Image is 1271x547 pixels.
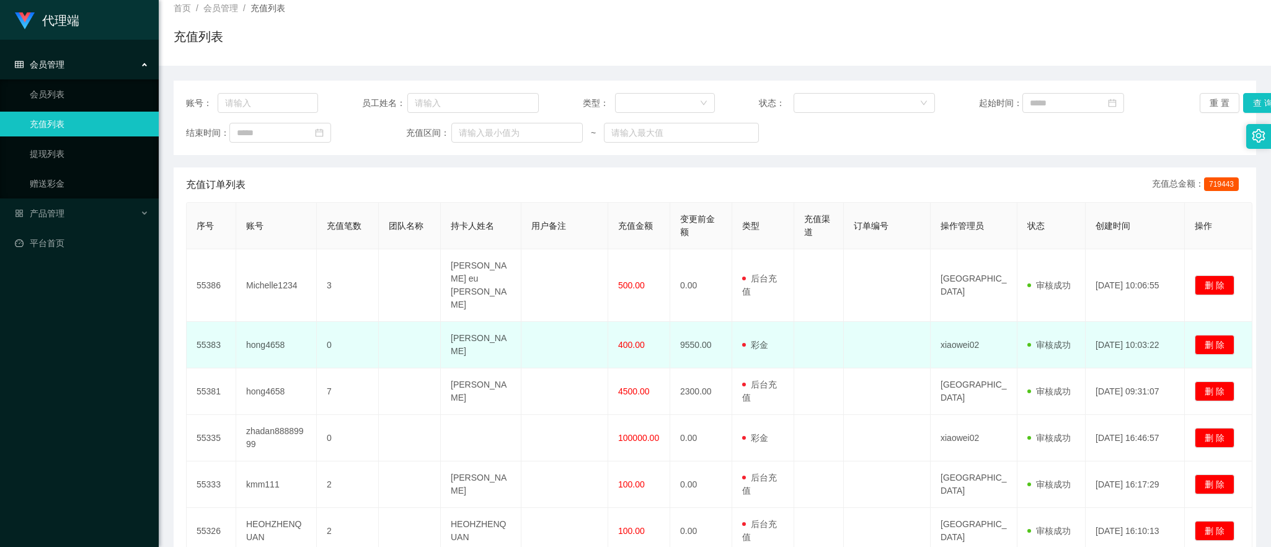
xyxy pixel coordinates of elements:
[441,249,521,322] td: [PERSON_NAME] eu [PERSON_NAME]
[15,15,79,25] a: 代理端
[1195,335,1234,355] button: 删 除
[1195,381,1234,401] button: 删 除
[920,99,928,108] i: 图标: down
[236,368,317,415] td: hong4658
[15,60,64,69] span: 会员管理
[186,127,229,140] span: 结束时间：
[1027,340,1071,350] span: 审核成功
[317,322,379,368] td: 0
[670,322,732,368] td: 9550.00
[243,3,246,13] span: /
[315,128,324,137] i: 图标: calendar
[618,433,659,443] span: 100000.00
[174,27,223,46] h1: 充值列表
[1195,275,1234,295] button: 删 除
[174,3,191,13] span: 首页
[618,280,645,290] span: 500.00
[187,249,236,322] td: 55386
[979,97,1022,110] span: 起始时间：
[1027,386,1071,396] span: 审核成功
[30,112,149,136] a: 充值列表
[700,99,707,108] i: 图标: down
[441,461,521,508] td: [PERSON_NAME]
[618,221,653,231] span: 充值金额
[327,221,361,231] span: 充值笔数
[236,249,317,322] td: Michelle1234
[15,12,35,30] img: logo.9652507e.png
[670,461,732,508] td: 0.00
[931,415,1017,461] td: xiaowei02
[1096,221,1130,231] span: 创建时间
[186,97,218,110] span: 账号：
[742,473,777,496] span: 后台充值
[196,3,198,13] span: /
[187,415,236,461] td: 55335
[680,214,715,237] span: 变更前金额
[15,208,64,218] span: 产品管理
[941,221,984,231] span: 操作管理员
[618,479,645,489] span: 100.00
[236,322,317,368] td: hong4658
[1195,221,1212,231] span: 操作
[406,127,451,140] span: 充值区间：
[236,461,317,508] td: kmm111
[197,221,214,231] span: 序号
[250,3,285,13] span: 充值列表
[317,368,379,415] td: 7
[30,171,149,196] a: 赠送彩金
[759,97,794,110] span: 状态：
[441,322,521,368] td: [PERSON_NAME]
[1086,415,1185,461] td: [DATE] 16:46:57
[854,221,888,231] span: 订单编号
[742,519,777,542] span: 后台充值
[218,93,318,113] input: 请输入
[15,60,24,69] i: 图标: table
[407,93,539,113] input: 请输入
[742,380,777,402] span: 后台充值
[1027,221,1045,231] span: 状态
[317,415,379,461] td: 0
[931,368,1017,415] td: [GEOGRAPHIC_DATA]
[1195,474,1234,494] button: 删 除
[1027,479,1071,489] span: 审核成功
[1204,177,1239,191] span: 719443
[670,249,732,322] td: 0.00
[531,221,566,231] span: 用户备注
[604,123,759,143] input: 请输入最大值
[931,461,1017,508] td: [GEOGRAPHIC_DATA]
[389,221,423,231] span: 团队名称
[317,461,379,508] td: 2
[1252,129,1265,143] i: 图标: setting
[187,368,236,415] td: 55381
[804,214,830,237] span: 充值渠道
[742,273,777,296] span: 后台充值
[186,177,246,192] span: 充值订单列表
[187,322,236,368] td: 55383
[362,97,407,110] span: 员工姓名：
[1086,322,1185,368] td: [DATE] 10:03:22
[670,415,732,461] td: 0.00
[931,249,1017,322] td: [GEOGRAPHIC_DATA]
[187,461,236,508] td: 55333
[441,368,521,415] td: [PERSON_NAME]
[1027,433,1071,443] span: 审核成功
[931,322,1017,368] td: xiaowei02
[742,433,768,443] span: 彩金
[670,368,732,415] td: 2300.00
[451,123,583,143] input: 请输入最小值为
[1086,368,1185,415] td: [DATE] 09:31:07
[236,415,317,461] td: zhadan88889999
[42,1,79,40] h1: 代理端
[618,526,645,536] span: 100.00
[30,141,149,166] a: 提现列表
[451,221,494,231] span: 持卡人姓名
[1027,280,1071,290] span: 审核成功
[1195,521,1234,541] button: 删 除
[618,340,645,350] span: 400.00
[1200,93,1239,113] button: 重 置
[30,82,149,107] a: 会员列表
[618,386,650,396] span: 4500.00
[203,3,238,13] span: 会员管理
[742,340,768,350] span: 彩金
[583,97,616,110] span: 类型：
